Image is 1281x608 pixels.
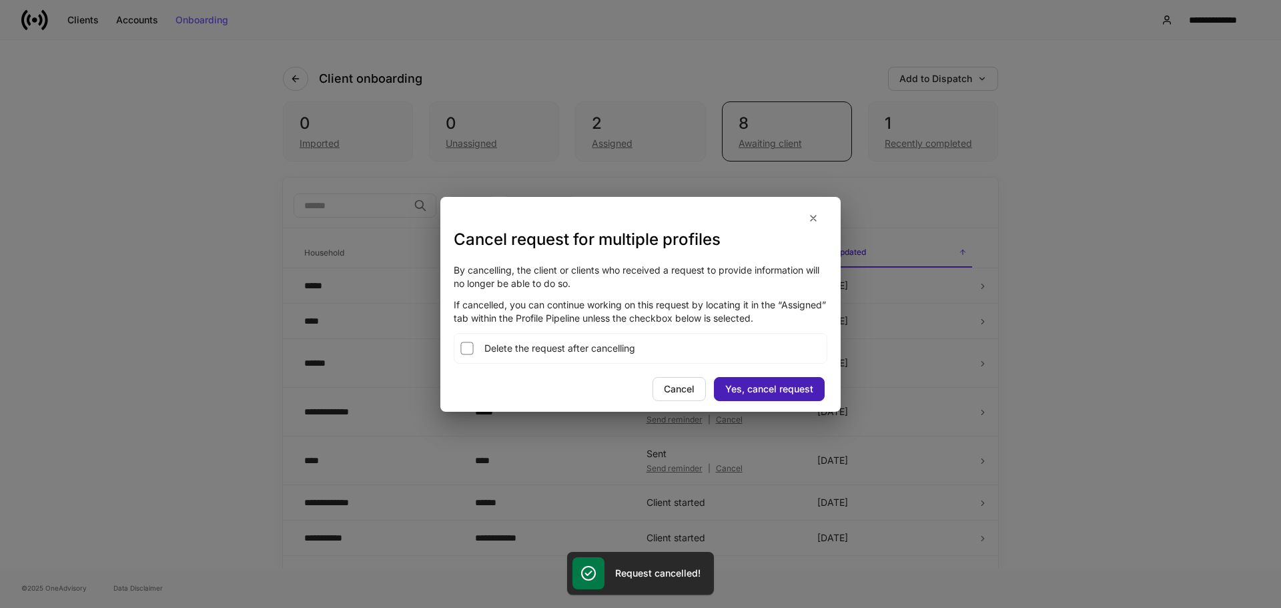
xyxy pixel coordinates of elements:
p: By cancelling, the client or clients who received a request to provide information will no longer... [454,264,827,290]
p: If cancelled, you can continue working on this request by locating it in the “Assigned” tab withi... [454,298,827,325]
span: Delete the request after cancelling [484,342,635,355]
div: Cancel [664,384,695,394]
button: Cancel [653,377,706,401]
button: Yes, cancel request [714,377,825,401]
div: Yes, cancel request [725,384,813,394]
h5: Request cancelled! [615,567,701,580]
h3: Cancel request for multiple profiles [454,229,827,250]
